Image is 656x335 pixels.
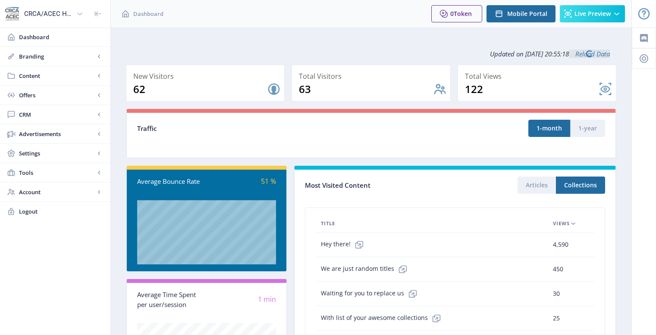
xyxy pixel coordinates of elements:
span: Content [19,71,95,80]
div: CRCA/ACEC Hub [24,4,73,23]
button: Live Preview [560,5,625,22]
button: 1-year [570,120,605,137]
span: Settings [19,149,95,158]
span: 30 [553,288,560,299]
div: Traffic [137,124,371,133]
span: 51 % [261,177,276,186]
button: Articles [518,177,556,194]
span: Title [321,218,335,229]
div: Total Views [465,70,612,82]
span: Account [19,188,95,196]
div: Average Time Spent per user/session [137,290,207,309]
span: Views [553,218,570,229]
div: Total Visitors [299,70,446,82]
div: New Visitors [133,70,281,82]
span: Token [454,9,472,18]
span: CRM [19,110,95,119]
span: We are just random titles [321,261,411,278]
div: 62 [133,82,267,96]
span: Branding [19,52,95,61]
div: Updated on [DATE] 20:55:18 [126,43,616,65]
button: Mobile Portal [487,5,556,22]
span: Offers [19,91,95,99]
span: Hey there! [321,236,368,253]
button: Collections [556,177,605,194]
a: Reload Data [569,50,610,58]
span: 4,590 [553,239,568,250]
span: Tools [19,168,95,177]
div: Average Bounce Rate [137,177,207,186]
span: Live Preview [574,10,611,17]
div: 122 [465,82,599,96]
span: Mobile Portal [507,10,547,17]
span: Waiting for you to replace us [321,285,421,302]
span: Logout [19,207,104,216]
span: 450 [553,264,563,274]
span: With list of your awesome collections [321,310,445,327]
span: Advertisements [19,130,95,138]
div: Most Visited Content [305,179,455,192]
span: 25 [553,313,560,323]
div: 1 min [207,295,276,304]
img: 041a0d5d-b736-421c-87cf-07dc66b76a70.png [5,7,19,21]
span: Dashboard [133,9,163,18]
button: 0Token [431,5,482,22]
span: Dashboard [19,33,104,41]
button: 1-month [528,120,570,137]
div: 63 [299,82,433,96]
